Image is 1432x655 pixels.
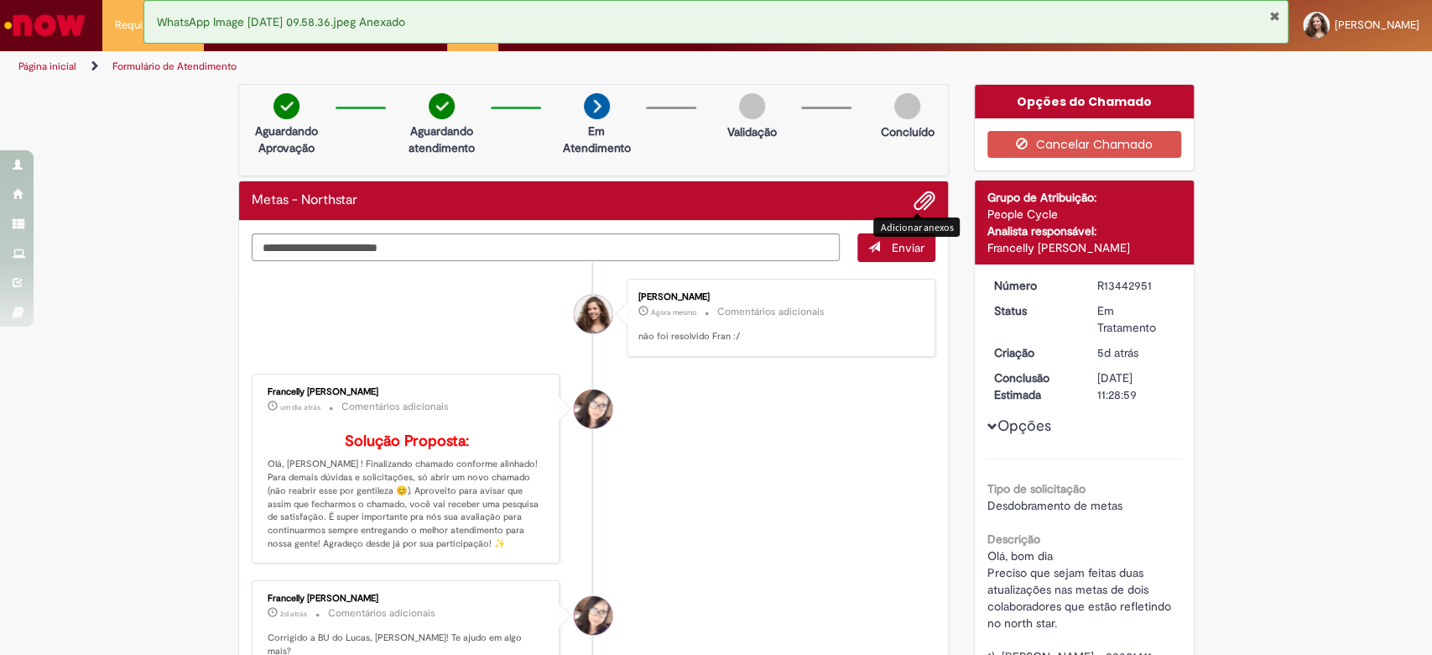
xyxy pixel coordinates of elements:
[739,93,765,119] img: img-circle-grey.png
[112,60,237,73] a: Formulário de Atendimento
[982,369,1085,403] dt: Conclusão Estimada
[1268,9,1279,23] button: Fechar Notificação
[1097,344,1175,361] div: 25/08/2025 09:15:53
[1097,345,1138,360] span: 5d atrás
[157,14,405,29] span: WhatsApp Image [DATE] 09.58.36.jpeg Anexado
[873,217,960,237] div: Adicionar anexos
[975,85,1194,118] div: Opções do Chamado
[115,17,174,34] span: Requisições
[638,292,918,302] div: [PERSON_NAME]
[1097,277,1175,294] div: R13442951
[880,123,934,140] p: Concluído
[584,93,610,119] img: arrow-next.png
[1097,302,1175,336] div: Em Tratamento
[982,302,1085,319] dt: Status
[987,223,1181,239] div: Analista responsável:
[987,532,1040,547] b: Descrição
[717,305,825,319] small: Comentários adicionais
[280,609,307,619] time: 27/08/2025 14:42:45
[268,387,547,397] div: Francelly [PERSON_NAME]
[345,432,469,451] b: Solução Proposta:
[638,330,918,343] p: não foi resolvido Fran :/
[894,93,920,119] img: img-circle-grey.png
[18,60,76,73] a: Página inicial
[574,596,612,635] div: Francelly Emilly Lucas
[556,123,638,156] p: Em Atendimento
[246,123,327,156] p: Aguardando Aprovação
[1335,18,1419,32] span: [PERSON_NAME]
[987,498,1122,513] span: Desdobramento de metas
[1097,345,1138,360] time: 25/08/2025 09:15:53
[1097,369,1175,403] div: [DATE] 11:28:59
[857,233,935,262] button: Enviar
[982,277,1085,294] dt: Número
[651,307,696,317] span: Agora mesmo
[328,606,435,621] small: Comentários adicionais
[574,295,612,333] div: Ana Flavia Justino
[13,51,942,82] ul: Trilhas de página
[982,344,1085,361] dt: Criação
[341,400,449,414] small: Comentários adicionais
[268,594,547,604] div: Francelly [PERSON_NAME]
[914,190,935,212] button: Adicionar anexos
[252,233,841,262] textarea: Digite sua mensagem aqui...
[727,123,777,140] p: Validação
[429,93,455,119] img: check-circle-green.png
[280,402,320,412] span: um dia atrás
[987,239,1181,256] div: Francelly [PERSON_NAME]
[987,131,1181,158] button: Cancelar Chamado
[252,193,357,208] h2: Metas - Northstar Histórico de tíquete
[987,189,1181,206] div: Grupo de Atribuição:
[268,433,547,551] p: Olá, [PERSON_NAME] ! Finalizando chamado conforme alinhado! Para demais dúvidas e solicitações, s...
[280,402,320,412] time: 28/08/2025 08:17:34
[987,206,1181,223] div: People Cycle
[273,93,299,119] img: check-circle-green.png
[574,390,612,428] div: Francelly Emilly Lucas
[280,609,307,619] span: 2d atrás
[987,481,1086,496] b: Tipo de solicitação
[2,8,88,42] img: ServiceNow
[401,123,482,156] p: Aguardando atendimento
[892,240,924,255] span: Enviar
[651,307,696,317] time: 29/08/2025 10:06:00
